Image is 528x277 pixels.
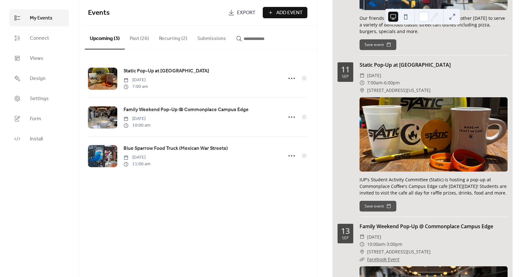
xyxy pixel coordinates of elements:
[124,106,249,114] a: Family Weekend Pop-Up @ Commonplace Campus Edge
[263,7,307,18] button: Add Event
[342,75,349,79] div: Sep
[30,55,43,62] span: Views
[367,256,399,262] a: Facebook Event
[360,233,365,241] div: ​
[367,79,382,87] span: 7:00am
[9,90,69,107] a: Settings
[360,61,508,69] div: Static Pop-Up at [GEOGRAPHIC_DATA]
[30,135,43,143] span: Install
[384,79,400,87] span: 6:00pm
[341,65,350,73] div: 11
[360,72,365,79] div: ​
[85,25,125,49] button: Upcoming (3)
[367,248,431,256] span: [STREET_ADDRESS][US_STATE]
[30,14,52,22] span: My Events
[367,233,381,241] span: [DATE]
[237,9,256,17] span: Export
[9,130,69,147] a: Install
[124,106,249,114] span: Family Weekend Pop-Up @ Commonplace Campus Edge
[125,25,154,49] button: Past (26)
[30,115,41,123] span: Form
[30,95,49,103] span: Settings
[9,70,69,87] a: Design
[276,9,303,17] span: Add Event
[192,25,231,49] button: Submissions
[30,35,49,42] span: Connect
[367,72,381,79] span: [DATE]
[124,83,148,90] span: 7:00 am
[360,201,396,212] button: Save event
[342,236,349,240] div: Sep
[9,110,69,127] a: Form
[360,39,396,50] button: Save event
[223,7,260,18] a: Export
[124,67,209,75] a: Static Pop-Up at [GEOGRAPHIC_DATA]
[360,15,508,35] div: Our friends from Blue Sparrow visit MWS every other [DATE] to serve a variety of delicious classi...
[9,9,69,26] a: My Events
[360,87,365,94] div: ​
[385,240,387,248] span: -
[124,145,228,152] span: Blue Sparrow Food Truck (Mexican War Streets)
[360,176,508,196] div: IUP's Student Activity Committee (Static) is hosting a pop-up at Commonplace Coffee's Campus Edge...
[9,30,69,47] a: Connect
[360,223,493,230] a: Family Weekend Pop-Up @ Commonplace Campus Edge
[124,161,151,167] span: 11:00 am
[367,240,385,248] span: 10:00am
[124,144,228,153] a: Blue Sparrow Food Truck (Mexican War Streets)
[9,50,69,67] a: Views
[367,87,431,94] span: [STREET_ADDRESS][US_STATE]
[360,240,365,248] div: ​
[360,256,365,263] div: ​
[360,79,365,87] div: ​
[124,154,151,161] span: [DATE]
[154,25,192,49] button: Recurring (2)
[124,116,151,122] span: [DATE]
[387,240,402,248] span: 3:00pm
[30,75,46,82] span: Design
[360,248,365,256] div: ​
[88,6,110,20] span: Events
[382,79,384,87] span: -
[124,122,151,129] span: 10:00 am
[124,77,148,83] span: [DATE]
[341,227,350,235] div: 13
